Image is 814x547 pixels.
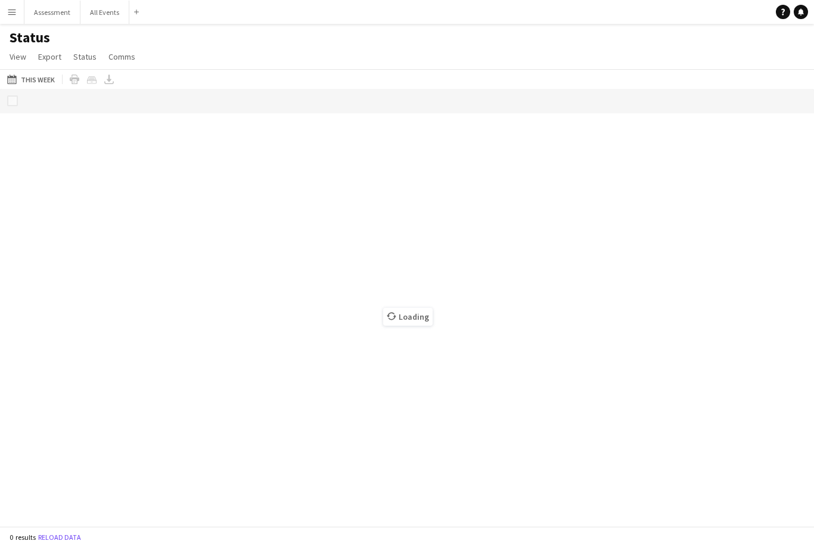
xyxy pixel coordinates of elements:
[5,72,57,86] button: This Week
[24,1,80,24] button: Assessment
[104,49,140,64] a: Comms
[33,49,66,64] a: Export
[10,51,26,62] span: View
[80,1,129,24] button: All Events
[73,51,97,62] span: Status
[69,49,101,64] a: Status
[38,51,61,62] span: Export
[5,49,31,64] a: View
[36,531,83,544] button: Reload data
[108,51,135,62] span: Comms
[383,308,433,326] span: Loading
